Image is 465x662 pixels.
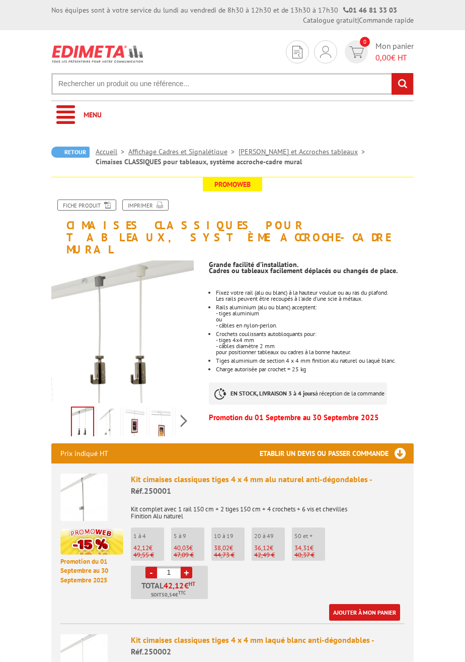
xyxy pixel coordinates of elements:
[99,409,118,440] img: 250001_250002_kit_cimaise_accroche_anti_degondable.jpg
[131,474,405,497] div: Kit cimaises classiques tiges 4 x 4 mm alu naturel anti-dégondables -
[303,15,414,25] div: |
[60,528,123,555] img: promotion
[51,260,194,403] img: 250004_250003_kit_cimaise_cable_nylon_perlon.jpg
[329,604,400,621] a: Ajouter à mon panier
[239,147,369,156] a: [PERSON_NAME] et Accroches tableaux
[216,349,414,355] p: pour positionner tableaux ou cadres à la bonne hauteur.
[216,322,414,328] p: - câbles en nylon-perlon.
[133,533,164,540] p: 1 à 4
[131,646,171,656] span: Réf.250002
[216,358,414,364] li: Tiges aluminium de section 4 x 4 mm finition alu naturel ou laqué blanc.
[320,46,331,58] img: devis rapide
[51,40,144,68] img: Edimeta
[133,545,164,552] p: €
[209,268,414,274] p: Cadres ou tableaux facilement déplacés ou changés de place.
[216,290,414,296] p: Fixez votre rail (alu ou blanc) à la hauteur voulue ou au ras du plafond.
[303,16,357,25] a: Catalogue gratuit
[60,443,108,464] p: Prix indiqué HT
[209,261,414,268] p: Grande facilité d’installation.
[174,533,204,540] p: 5 à 9
[342,40,414,63] a: devis rapide 0 Mon panier 0,00€ HT
[214,552,245,559] p: 44,73 €
[184,581,189,589] span: €
[51,5,397,15] div: Nos équipes sont à votre service du lundi au vendredi de 8h30 à 12h30 et de 13h30 à 17h30
[96,157,302,167] li: Cimaises CLASSIQUES pour tableaux, système accroche-cadre mural
[392,73,413,95] input: rechercher
[151,409,171,440] img: cimaises_classiques_pour_tableaux_systeme_accroche_cadre_250001_4bis.jpg
[230,389,315,397] strong: EN STOCK, LIVRAISON 3 à 4 jours
[122,200,169,211] a: Imprimer
[174,552,204,559] p: 47,09 €
[216,337,414,343] p: - tiges 4x4 mm
[151,591,186,599] span: Soit €
[294,545,325,552] p: €
[254,545,285,552] p: €
[349,46,364,58] img: devis rapide
[60,474,108,521] img: Kit cimaises classiques tiges 4 x 4 mm alu naturel anti-dégondables
[51,101,414,129] a: Menu
[131,634,405,657] div: Kit cimaises classiques tiges 4 x 4 mm laqué blanc anti-dégondables -
[375,40,414,63] span: Mon panier
[214,545,245,552] p: €
[203,177,262,191] span: Promoweb
[133,552,164,559] p: 49,55 €
[128,147,239,156] a: Affichage Cadres et Signalétique
[96,147,128,156] a: Accueil
[57,200,116,211] a: Fiche produit
[178,590,186,595] sup: TTC
[51,147,90,158] a: Retour
[216,310,414,316] p: - tiges aluminium
[294,544,310,552] span: 34,31
[164,581,184,589] span: 42,12
[174,545,204,552] p: €
[375,52,391,62] span: 0,00
[125,409,144,440] img: cimaises_classiques_pour_tableaux_systeme_accroche_cadre_250001_1bis.jpg
[133,581,208,599] p: Total
[133,544,149,552] span: 42,12
[162,591,175,599] span: 50,54
[216,296,414,302] p: Les rails peuvent être recoupés à l'aide d'une scie à métaux.
[343,6,397,15] strong: 01 46 81 33 03
[60,557,123,585] p: Promotion du 01 Septembre au 30 Septembre 2025
[145,567,157,578] a: -
[174,544,189,552] span: 40,03
[216,316,414,322] p: ou
[72,408,93,439] img: 250004_250003_kit_cimaise_cable_nylon_perlon.jpg
[292,46,302,58] img: devis rapide
[209,415,414,421] p: Promotion du 01 Septembre au 30 Septembre 2025
[359,16,414,25] a: Commande rapide
[214,533,245,540] p: 10 à 19
[254,533,285,540] p: 20 à 49
[360,37,370,47] span: 0
[179,413,189,429] span: Next
[189,580,195,587] sup: HT
[216,304,414,310] p: Rails aluminium (alu ou blanc) acceptent:
[131,486,171,496] span: Réf.250001
[209,382,387,405] p: à réception de la commande
[51,73,414,95] input: Rechercher un produit ou une référence...
[131,499,405,520] p: Kit complet avec 1 rail 150 cm + 2 tiges 150 cm + 4 crochets + 6 vis et chevilles Finition Alu na...
[260,443,414,464] h3: Etablir un devis ou passer commande
[294,533,325,540] p: 50 et +
[181,567,192,578] a: +
[216,331,414,337] p: Crochets coulissants autobloquants pour:
[294,552,325,559] p: 40,37 €
[84,110,102,119] span: Menu
[214,544,229,552] span: 38,02
[216,366,414,372] li: Charge autorisée par crochet = 25 kg
[375,52,414,63] span: € HT
[254,552,285,559] p: 42,49 €
[216,343,414,349] p: - câbles diamètre 2 mm
[254,544,270,552] span: 36,12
